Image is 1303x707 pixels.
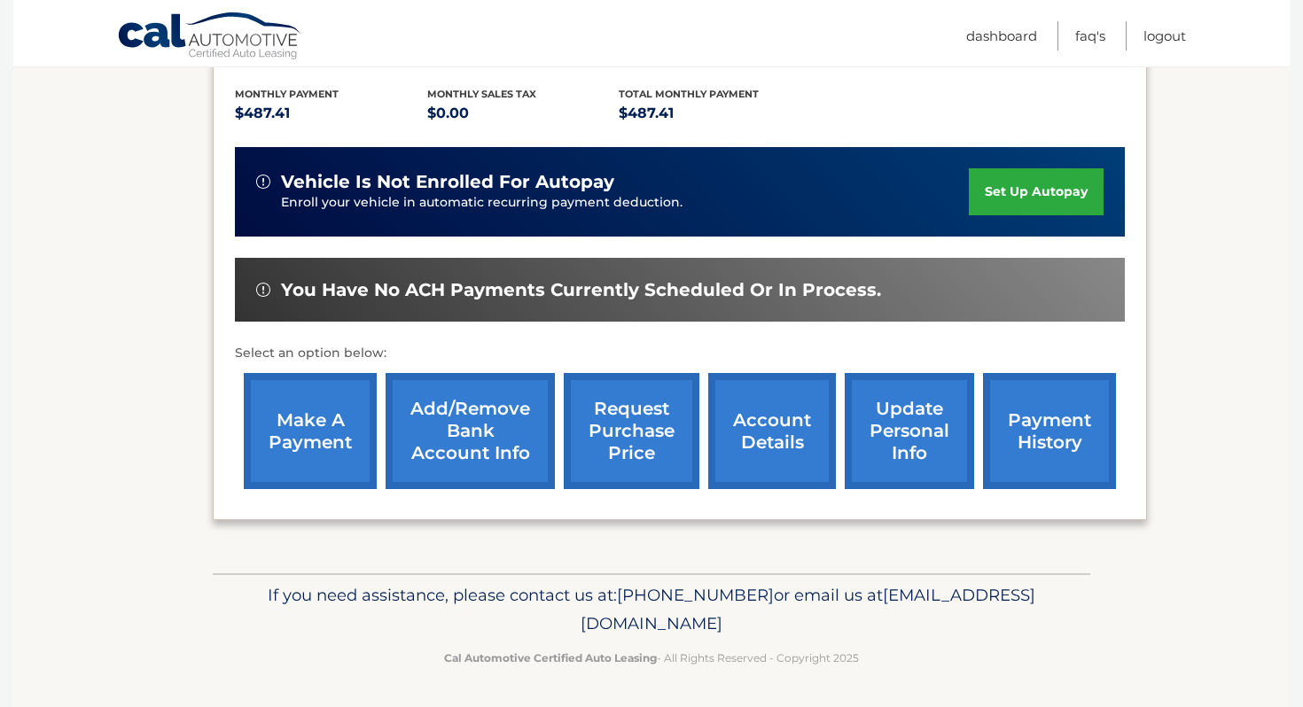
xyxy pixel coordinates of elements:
[235,343,1125,364] p: Select an option below:
[281,279,881,301] span: You have no ACH payments currently scheduled or in process.
[1143,21,1186,50] a: Logout
[427,88,536,100] span: Monthly sales Tax
[244,373,377,489] a: make a payment
[256,175,270,189] img: alert-white.svg
[224,581,1079,638] p: If you need assistance, please contact us at: or email us at
[564,373,699,489] a: request purchase price
[983,373,1116,489] a: payment history
[427,101,620,126] p: $0.00
[1075,21,1105,50] a: FAQ's
[235,101,427,126] p: $487.41
[708,373,836,489] a: account details
[845,373,974,489] a: update personal info
[281,171,614,193] span: vehicle is not enrolled for autopay
[581,585,1035,633] span: [EMAIL_ADDRESS][DOMAIN_NAME]
[619,88,759,100] span: Total Monthly Payment
[617,585,774,605] span: [PHONE_NUMBER]
[969,168,1104,215] a: set up autopay
[224,649,1079,667] p: - All Rights Reserved - Copyright 2025
[966,21,1037,50] a: Dashboard
[386,373,555,489] a: Add/Remove bank account info
[256,283,270,297] img: alert-white.svg
[619,101,811,126] p: $487.41
[235,88,339,100] span: Monthly Payment
[117,12,303,63] a: Cal Automotive
[281,193,969,213] p: Enroll your vehicle in automatic recurring payment deduction.
[444,651,657,664] strong: Cal Automotive Certified Auto Leasing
